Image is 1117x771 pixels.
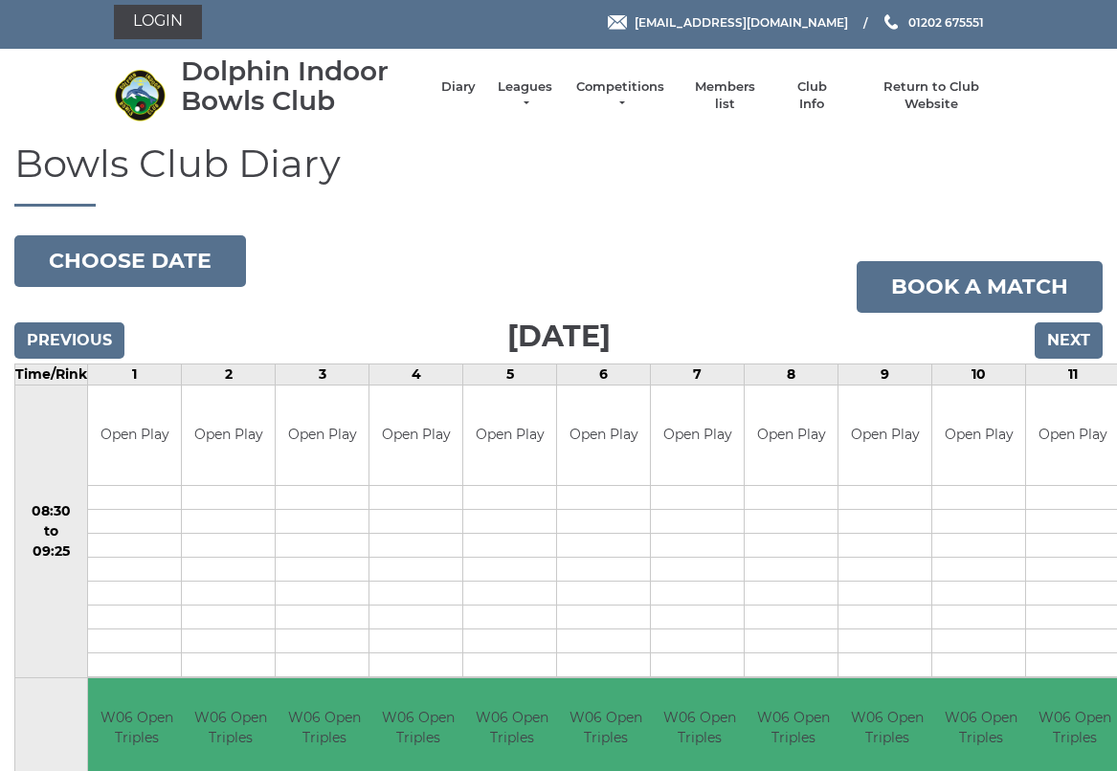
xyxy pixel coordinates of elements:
input: Previous [14,322,124,359]
td: Time/Rink [15,363,88,385]
div: Dolphin Indoor Bowls Club [181,56,422,116]
h1: Bowls Club Diary [14,143,1103,207]
td: 6 [557,363,651,385]
img: Phone us [884,14,898,30]
a: Return to Club Website [859,78,1003,113]
td: 8 [745,363,838,385]
button: Choose date [14,235,246,287]
a: Phone us 01202 675551 [882,13,984,32]
td: 3 [276,363,369,385]
td: Open Play [276,385,369,486]
td: 2 [182,363,276,385]
td: 4 [369,363,463,385]
a: Book a match [857,261,1103,313]
a: Competitions [574,78,666,113]
td: 9 [838,363,932,385]
td: Open Play [932,385,1025,486]
td: Open Play [745,385,838,486]
td: Open Play [369,385,462,486]
td: 7 [651,363,745,385]
td: 08:30 to 09:25 [15,385,88,678]
td: Open Play [463,385,556,486]
a: Email [EMAIL_ADDRESS][DOMAIN_NAME] [608,13,848,32]
td: 10 [932,363,1026,385]
a: Diary [441,78,476,96]
span: 01202 675551 [908,14,984,29]
td: Open Play [557,385,650,486]
img: Email [608,15,627,30]
a: Members list [685,78,765,113]
a: Club Info [784,78,839,113]
td: Open Play [182,385,275,486]
td: Open Play [651,385,744,486]
img: Dolphin Indoor Bowls Club [114,69,167,121]
a: Login [114,5,202,39]
td: Open Play [838,385,931,486]
td: 5 [463,363,557,385]
input: Next [1035,322,1103,359]
a: Leagues [495,78,555,113]
span: [EMAIL_ADDRESS][DOMAIN_NAME] [635,14,848,29]
td: 1 [88,363,182,385]
td: Open Play [88,385,181,486]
